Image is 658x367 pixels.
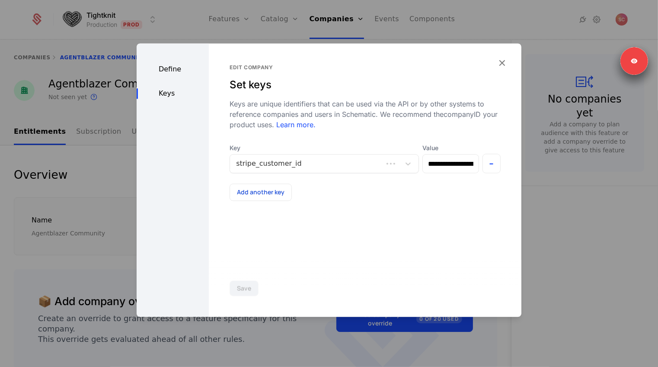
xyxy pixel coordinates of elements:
[230,280,259,296] button: Save
[230,99,501,130] div: Keys are unique identifiers that can be used via the API or by other systems to reference compani...
[230,144,419,152] span: Key
[137,88,209,99] div: Keys
[230,64,501,71] div: Edit company
[482,154,501,173] button: -
[137,64,209,74] div: Define
[230,183,292,201] button: Add another key
[274,120,316,129] a: Learn more.
[422,144,479,152] label: Value
[230,78,501,92] div: Set keys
